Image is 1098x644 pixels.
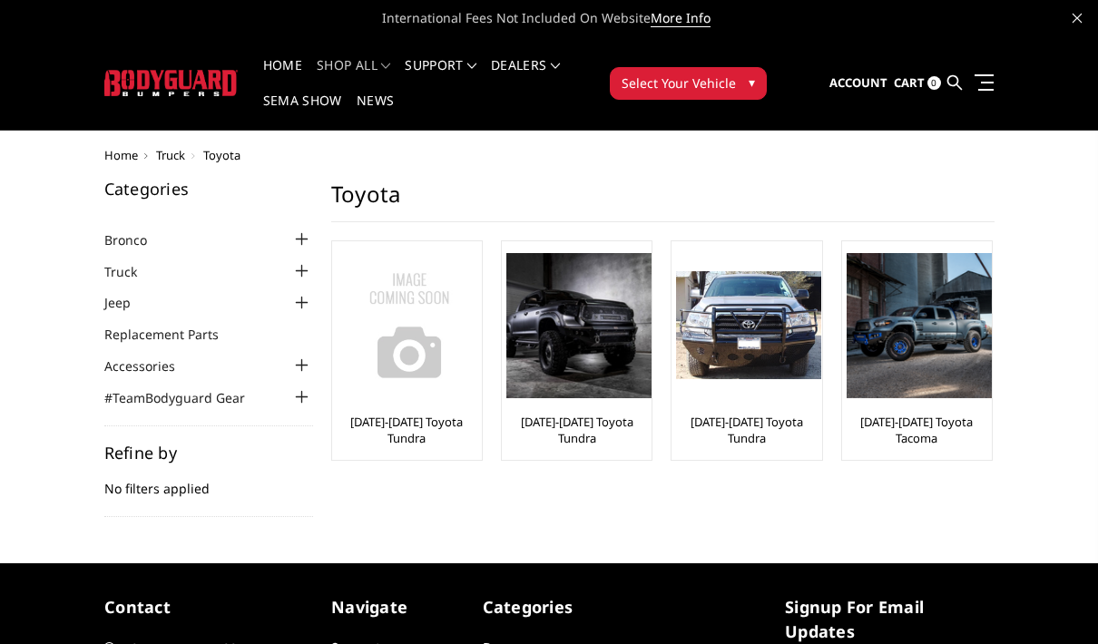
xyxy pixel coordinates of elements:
h5: signup for email updates [785,595,994,644]
span: Account [829,74,887,91]
a: [DATE]-[DATE] Toyota Tundra [506,414,647,446]
span: Cart [894,74,925,91]
h1: Toyota [331,181,995,222]
a: [DATE]-[DATE] Toyota Tundra [676,414,817,446]
span: 0 [927,76,941,90]
a: Home [104,147,138,163]
h5: Categories [104,181,313,197]
a: #TeamBodyguard Gear [104,388,268,407]
img: BODYGUARD BUMPERS [104,70,238,96]
a: Dealers [491,59,560,94]
span: Toyota [203,147,240,163]
a: Account [829,59,887,108]
div: No filters applied [104,444,313,517]
a: Replacement Parts [104,325,241,344]
h5: Refine by [104,444,313,461]
a: More Info [651,9,711,27]
a: [DATE]-[DATE] Toyota Tacoma [847,414,987,446]
h5: contact [104,595,313,620]
button: Select Your Vehicle [610,67,767,100]
a: No Image [337,246,477,405]
a: Support [405,59,476,94]
a: News [357,94,394,130]
a: Bronco [104,230,170,249]
a: [DATE]-[DATE] Toyota Tundra [337,414,477,446]
a: Truck [104,262,160,281]
a: shop all [317,59,390,94]
h5: Categories [483,595,616,620]
span: Select Your Vehicle [622,73,736,93]
a: Cart 0 [894,59,941,108]
a: Accessories [104,356,198,376]
h5: Navigate [331,595,465,620]
a: Truck [156,147,185,163]
img: No Image [337,253,482,398]
a: Home [263,59,302,94]
a: SEMA Show [263,94,342,130]
span: ▾ [749,73,755,92]
a: Jeep [104,293,153,312]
